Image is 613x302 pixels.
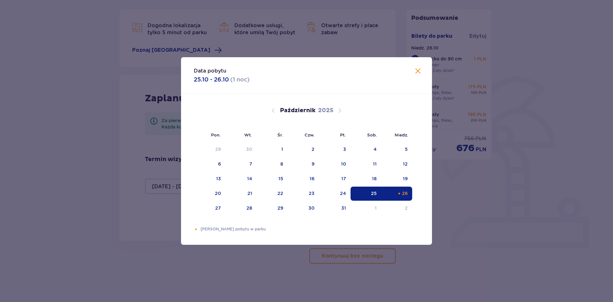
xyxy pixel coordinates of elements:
td: Choose sobota, 1 listopada 2025 as your check-in date. It’s available. [351,201,382,215]
p: ( 1 noc ) [230,76,250,83]
p: 25.10 - 26.10 [194,76,229,83]
td: Choose środa, 29 października 2025 as your check-in date. It’s available. [257,201,288,215]
td: Choose poniedziałek, 27 października 2025 as your check-in date. It’s available. [194,201,225,215]
div: 29 [215,146,221,152]
div: 10 [341,161,346,167]
td: Choose niedziela, 2 listopada 2025 as your check-in date. It’s available. [381,201,412,215]
td: Choose piątek, 10 października 2025 as your check-in date. It’s available. [319,157,351,171]
td: Choose sobota, 4 października 2025 as your check-in date. It’s available. [351,143,382,157]
div: 14 [247,175,252,182]
div: 8 [280,161,283,167]
div: 11 [373,161,377,167]
td: Choose środa, 15 października 2025 as your check-in date. It’s available. [257,172,288,186]
div: 25 [371,190,377,197]
td: Choose poniedziałek, 13 października 2025 as your check-in date. It’s available. [194,172,225,186]
small: Pt. [340,132,346,137]
td: Choose wtorek, 30 września 2025 as your check-in date. It’s available. [225,143,257,157]
td: Choose wtorek, 28 października 2025 as your check-in date. It’s available. [225,201,257,215]
td: Choose wtorek, 21 października 2025 as your check-in date. It’s available. [225,187,257,201]
small: Sob. [367,132,377,137]
p: 2025 [318,107,333,114]
div: 17 [341,175,346,182]
td: Choose czwartek, 23 października 2025 as your check-in date. It’s available. [288,187,319,201]
div: 23 [309,190,314,197]
div: 20 [215,190,221,197]
div: 16 [310,175,314,182]
td: Choose piątek, 31 października 2025 as your check-in date. It’s available. [319,201,351,215]
td: Choose niedziela, 12 października 2025 as your check-in date. It’s available. [381,157,412,171]
td: Choose niedziela, 19 października 2025 as your check-in date. It’s available. [381,172,412,186]
td: Choose wtorek, 14 października 2025 as your check-in date. It’s available. [225,172,257,186]
td: Choose czwartek, 9 października 2025 as your check-in date. It’s available. [288,157,319,171]
div: 7 [249,161,252,167]
td: Choose piątek, 3 października 2025 as your check-in date. It’s available. [319,143,351,157]
small: Niedz. [395,132,408,137]
div: 31 [341,205,346,211]
small: Wt. [244,132,252,137]
td: Selected as end date. niedziela, 26 października 2025 [381,187,412,201]
div: 4 [374,146,377,152]
div: 1 [375,205,377,211]
div: 1 [281,146,283,152]
div: 24 [340,190,346,197]
div: 30 [246,146,252,152]
div: 9 [312,161,314,167]
div: 22 [277,190,283,197]
div: 13 [216,175,221,182]
small: Czw. [305,132,314,137]
td: Choose piątek, 24 października 2025 as your check-in date. It’s available. [319,187,351,201]
td: Choose poniedziałek, 20 października 2025 as your check-in date. It’s available. [194,187,225,201]
div: 21 [247,190,252,197]
div: Calendar [181,94,432,226]
p: Październik [280,107,315,114]
div: 29 [277,205,283,211]
div: 2 [312,146,314,152]
td: Choose poniedziałek, 6 października 2025 as your check-in date. It’s available. [194,157,225,171]
td: Choose niedziela, 5 października 2025 as your check-in date. It’s available. [381,143,412,157]
td: Choose poniedziałek, 29 września 2025 as your check-in date. It’s available. [194,143,225,157]
small: Śr. [277,132,283,137]
td: Choose sobota, 11 października 2025 as your check-in date. It’s available. [351,157,382,171]
div: 18 [372,175,377,182]
td: Choose sobota, 18 października 2025 as your check-in date. It’s available. [351,172,382,186]
td: Choose wtorek, 7 października 2025 as your check-in date. It’s available. [225,157,257,171]
small: Pon. [211,132,221,137]
td: Choose środa, 22 października 2025 as your check-in date. It’s available. [257,187,288,201]
div: 30 [308,205,314,211]
p: [PERSON_NAME] pobytu w parku [201,226,419,232]
td: Choose piątek, 17 października 2025 as your check-in date. It’s available. [319,172,351,186]
td: Choose czwartek, 2 października 2025 as your check-in date. It’s available. [288,143,319,157]
div: 15 [278,175,283,182]
td: Selected as start date. sobota, 25 października 2025 [351,187,382,201]
td: Choose środa, 8 października 2025 as your check-in date. It’s available. [257,157,288,171]
div: 27 [215,205,221,211]
div: 3 [343,146,346,152]
div: 6 [218,161,221,167]
td: Choose środa, 1 października 2025 as your check-in date. It’s available. [257,143,288,157]
td: Choose czwartek, 30 października 2025 as your check-in date. It’s available. [288,201,319,215]
td: Choose czwartek, 16 października 2025 as your check-in date. It’s available. [288,172,319,186]
div: 28 [246,205,252,211]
